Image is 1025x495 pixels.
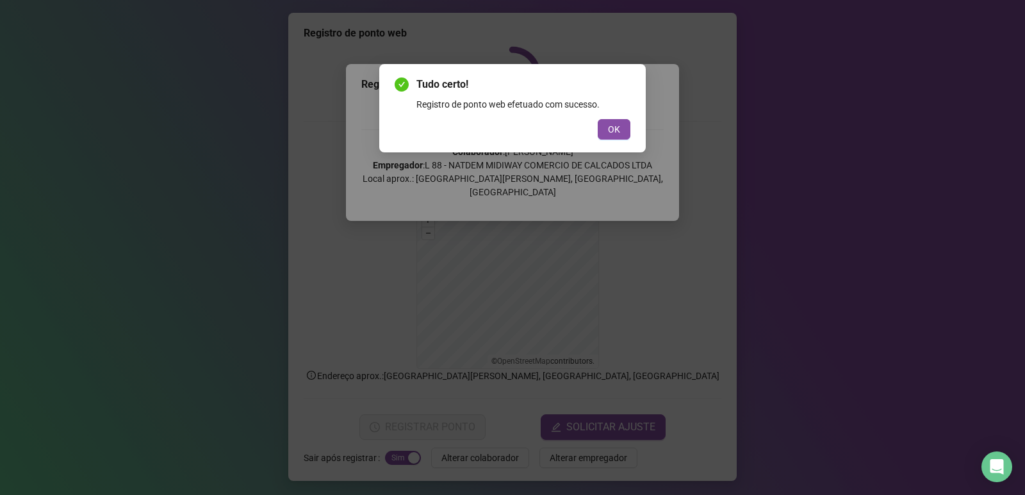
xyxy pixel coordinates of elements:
span: Tudo certo! [416,77,630,92]
div: Open Intercom Messenger [981,451,1012,482]
button: OK [598,119,630,140]
div: Registro de ponto web efetuado com sucesso. [416,97,630,111]
span: OK [608,122,620,136]
span: check-circle [395,77,409,92]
